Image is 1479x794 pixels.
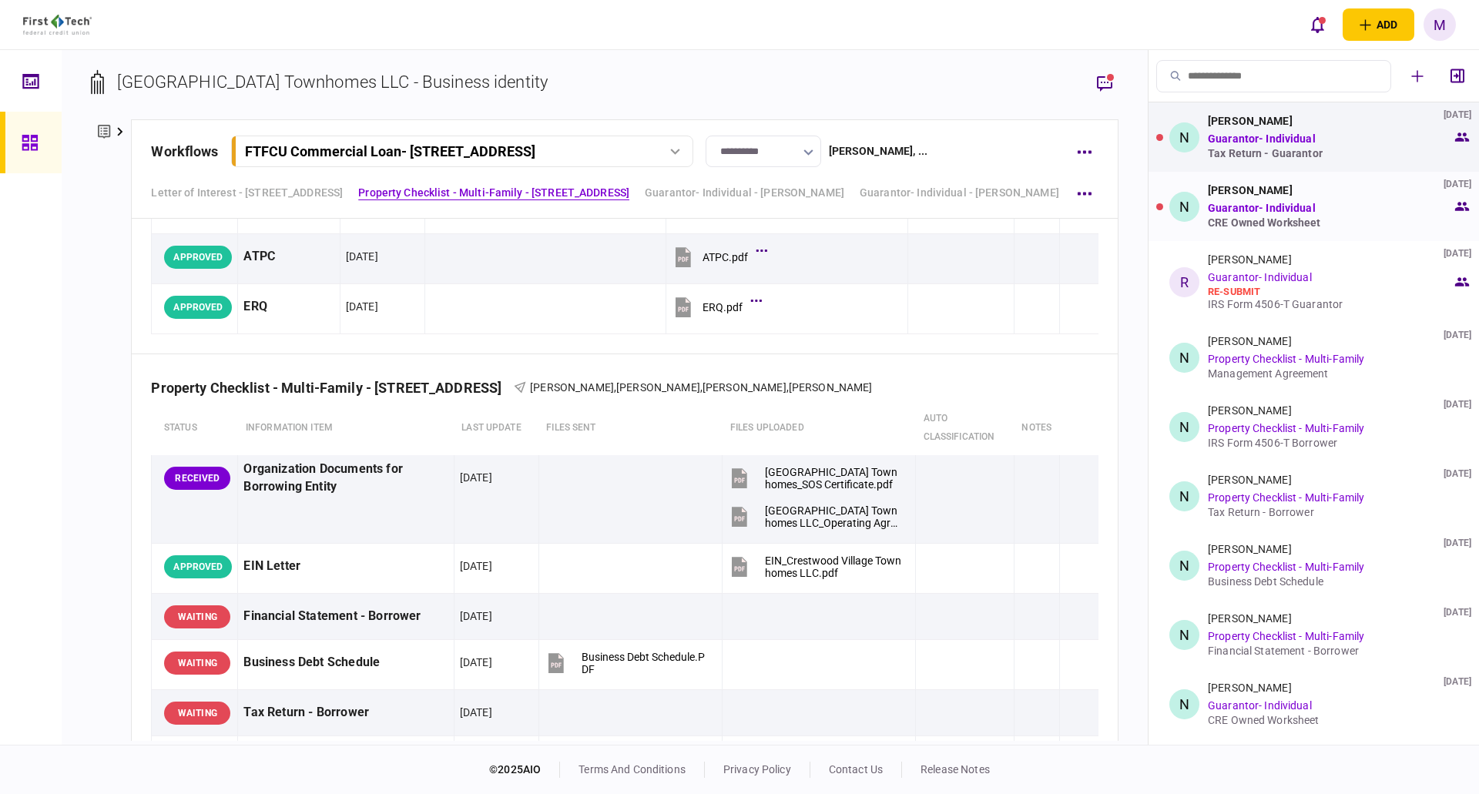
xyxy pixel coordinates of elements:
button: open adding identity options [1343,8,1414,41]
div: N [1169,192,1199,222]
button: Crestwood Village Townhomes LLC_Operating Agreement.pdf [728,499,902,534]
div: [DATE] [460,470,492,485]
th: notes [1014,401,1059,455]
div: R [1169,267,1199,297]
a: terms and conditions [579,763,686,776]
button: EIN_Crestwood Village Townhomes LLC.pdf [728,549,902,584]
div: ATPC [243,240,334,274]
div: Business Debt Schedule [1208,575,1452,588]
div: [DATE] [460,608,492,624]
div: [PERSON_NAME] [1208,543,1292,555]
span: [PERSON_NAME] [789,381,873,394]
th: last update [454,401,538,455]
div: N [1169,343,1199,373]
a: Property Checklist - Multi-Family [1208,422,1364,434]
th: auto classification [916,401,1015,455]
div: [DATE] [1444,675,1471,688]
div: [DATE] [1444,178,1471,190]
div: RECEIVED [164,467,230,490]
div: [DATE] [460,705,492,720]
div: Tax Return - Borrower [243,695,448,730]
div: WAITING [164,652,230,675]
span: , [786,381,789,394]
div: [PERSON_NAME] [1208,612,1292,625]
div: CRE Owned Worksheet [1208,714,1452,726]
a: privacy policy [723,763,791,776]
div: WAITING [164,605,230,628]
div: [DATE] [346,249,378,264]
a: Guarantor- Individual - [PERSON_NAME] [645,185,844,201]
a: Property Checklist - Multi-Family - [STREET_ADDRESS] [358,185,629,201]
a: contact us [829,763,883,776]
button: ATPC.pdf [672,240,763,274]
th: Files uploaded [723,401,916,455]
div: N [1169,122,1199,152]
div: Business Debt Schedule.PDF [582,651,709,675]
div: [DATE] [460,558,492,574]
img: client company logo [23,15,92,35]
span: [PERSON_NAME] [703,381,786,394]
div: ERQ [243,290,334,324]
div: [DATE] [1444,109,1471,121]
div: EIN_Crestwood Village Townhomes LLC.pdf [765,554,902,579]
button: M [1424,8,1456,41]
button: FTFCU Commercial Loan- [STREET_ADDRESS] [231,136,693,167]
div: [DATE] [1444,606,1471,618]
div: [PERSON_NAME] [1208,184,1293,196]
div: [PERSON_NAME] , ... [829,143,927,159]
div: [PERSON_NAME] [1208,335,1292,347]
a: Letter of Interest - [STREET_ADDRESS] [151,185,343,201]
a: Guarantor- Individual [1208,699,1312,712]
div: IRS Form 4506-T Borrower [1208,437,1452,449]
div: Business Debt Schedule [243,645,448,680]
div: [DATE] [1444,467,1471,480]
div: © 2025 AIO [489,762,560,778]
div: Crestwood Village Townhomes LLC_Operating Agreement.pdf [765,504,902,529]
div: Management Agreement [1208,367,1452,380]
button: Business Debt Schedule.PDF [545,645,709,680]
div: re-submit [1208,286,1452,298]
span: , [614,381,616,394]
th: Information item [238,401,454,455]
div: [PERSON_NAME] [1208,682,1292,694]
a: Property Checklist - Multi-Family [1208,630,1364,642]
a: Guarantor- Individual [1208,132,1316,145]
div: APPROVED [164,246,232,269]
div: [DATE] [1444,247,1471,260]
a: release notes [921,763,990,776]
div: Financial Statement - Borrower [243,599,448,634]
div: [DATE] [1444,329,1471,341]
th: status [152,401,238,455]
div: N [1169,620,1199,650]
div: EIN Letter [243,549,448,584]
div: Tax Return - Guarantor [1208,147,1452,159]
a: Guarantor- Individual [1208,202,1316,214]
a: Property Checklist - Multi-Family [1208,491,1364,504]
span: [PERSON_NAME] [616,381,700,394]
div: CRE Owned Worksheet [1208,216,1452,229]
div: N [1169,481,1199,511]
div: [DATE] [1444,537,1471,549]
span: , [700,381,703,394]
div: Property Checklist - Multi-Family - [STREET_ADDRESS] [151,380,514,396]
a: Guarantor- Individual - [PERSON_NAME] [860,185,1059,201]
div: APPROVED [164,555,232,578]
button: open notifications list [1301,8,1333,41]
div: [PERSON_NAME] [1208,253,1292,266]
div: Organization Documents for Borrowing Entity [243,461,448,496]
div: Financial Statement - Borrower [1208,645,1452,657]
div: APPROVED [164,296,232,319]
div: Crestwood Village Townhomes_SOS Certificate.pdf [765,466,902,491]
div: [PERSON_NAME] [1208,115,1293,127]
div: IRS Form 4506-T Guarantor [1208,298,1452,310]
div: N [1169,689,1199,719]
div: [DATE] [460,655,492,670]
div: [DATE] [346,299,378,314]
a: Guarantor- Individual [1208,271,1312,283]
div: workflows [151,141,218,162]
button: ERQ.pdf [672,290,758,324]
div: [DATE] [1444,398,1471,410]
div: [GEOGRAPHIC_DATA] Townhomes LLC - Business identity [117,69,548,95]
span: [PERSON_NAME] [530,381,614,394]
a: Property Checklist - Multi-Family [1208,353,1364,365]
